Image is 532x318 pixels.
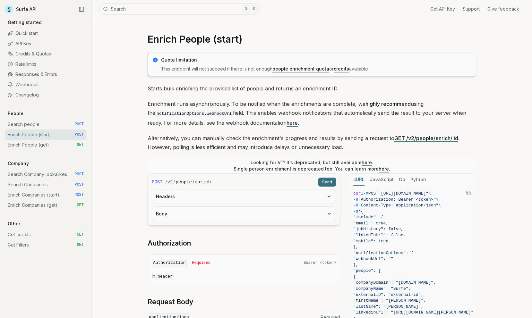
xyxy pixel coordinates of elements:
[74,132,84,137] span: POST
[353,263,358,267] span: },
[5,130,86,140] a: Enrich People (start) POST
[5,190,86,200] a: Enrich Companies (start) POST
[353,233,406,238] span: "linkedInUrl": false,
[410,174,426,186] button: Python
[77,142,84,147] span: GET
[378,191,428,196] span: "[URL][DOMAIN_NAME]"
[152,273,336,280] p: In:
[152,179,163,185] span: POST
[148,297,193,306] a: Request Body
[193,179,194,185] span: /
[74,122,84,127] span: POST
[368,191,378,196] span: POST
[362,160,372,165] a: here
[5,79,86,90] a: Webhooks
[353,251,413,255] span: "notificationOptions": {
[74,192,84,197] span: POST
[5,69,86,79] a: Responses & Errors
[353,286,411,291] span: "companyName": "Surfe",
[353,221,388,226] span: "email": true,
[161,57,472,63] p: Quota limitation
[436,197,438,202] span: \
[353,174,365,186] button: cURL
[353,292,423,297] span: "externalID": "external-id",
[287,120,298,126] a: here
[152,189,336,204] button: Headers
[195,179,211,185] code: enrich
[363,191,368,196] span: -X
[5,28,86,38] a: Quick start
[5,19,44,26] p: Getting started
[5,200,86,210] a: Enrich Companies (get) GET
[234,159,390,172] p: Looking for V1? It’s deprecated, but still available . Single person enrichment is deprecated too...
[353,239,388,244] span: "mobile": true
[5,140,86,150] a: Enrich People (get) GET
[5,38,86,49] a: API Key
[5,110,26,117] p: People
[353,256,393,261] span: "webhookUrl": ""
[334,66,349,71] a: credits
[5,59,86,69] a: Rate limits
[353,197,358,202] span: -H
[394,135,458,141] a: GET /v2/people/enrich/:id
[156,273,174,280] code: header
[167,179,173,185] code: v2
[5,180,86,190] a: Search Companies POST
[74,172,84,177] span: POST
[5,49,86,59] a: Credits & Quotas
[99,3,260,15] button: Search⌘K
[176,179,192,185] code: people
[353,310,473,315] span: "linkedinUrl": "[URL][DOMAIN_NAME][PERSON_NAME]"
[272,66,329,71] a: people enrichment quota
[5,4,37,14] a: Surfe API
[77,4,86,14] button: Collapse Sidebar
[353,215,383,220] span: "include": {
[399,174,405,186] button: Go
[5,90,86,100] a: Changelog
[148,84,476,93] p: Starts bulk enriching the provided list of people and returns an enrichment ID.
[358,197,436,202] span: "Authorization: Bearer <token>"
[5,240,86,250] a: Get Filters GET
[155,110,233,117] code: notificationOptions.webhookUrl
[353,203,358,208] span: -H
[353,191,363,196] span: curl
[304,260,336,265] span: Bearer <token>
[353,304,423,309] span: "lastName": "[PERSON_NAME]",
[165,179,167,185] span: /
[5,160,31,167] p: Company
[438,203,441,208] span: \
[77,242,84,247] span: GET
[74,182,84,187] span: POST
[353,280,436,285] span: "companyDomain": "[DOMAIN_NAME]",
[358,203,439,208] span: "Content-Type: application/json"
[379,166,389,172] a: here
[5,169,86,180] a: Search Company lookalikes POST
[148,99,476,127] p: Enrichment runs asynchronously. To be notified when the enrichments are complete, we using the fi...
[428,191,431,196] span: \
[148,33,476,45] h1: Enrich People (start)
[173,179,175,185] span: /
[365,101,411,107] strong: highly recommend
[353,268,381,273] span: "people": [
[353,209,358,214] span: -d
[353,227,403,231] span: "jobHistory": false,
[5,230,86,240] a: Get credits GET
[353,245,358,249] span: },
[77,232,84,237] span: GET
[318,178,336,187] button: Send
[353,274,356,279] span: {
[5,221,23,227] p: Other
[152,207,336,221] button: Body
[358,209,364,214] span: '{
[353,298,426,303] span: "firstName": "[PERSON_NAME]",
[192,260,210,265] span: Required
[243,5,250,13] kbd: ⌘
[148,134,476,152] p: Alternatively, you can manually check the enrichment's progress and results by sending a request ...
[430,6,455,12] a: Get API Key
[370,174,394,186] button: JavaScript
[464,188,473,198] button: Copy Text
[251,5,258,13] kbd: K
[487,6,519,12] a: Give feedback
[463,6,480,12] a: Support
[161,66,472,72] p: This endpoint will not succeed if there is not enough or available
